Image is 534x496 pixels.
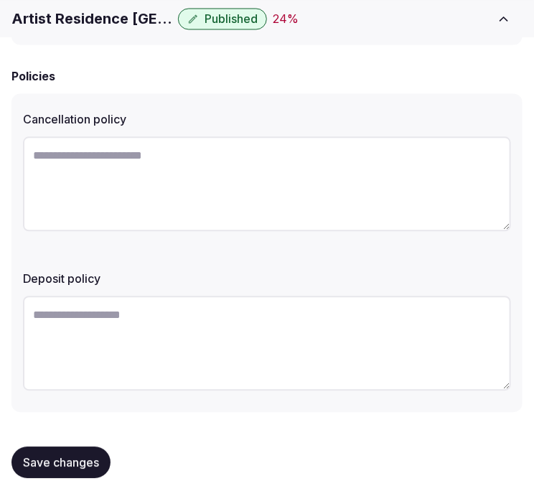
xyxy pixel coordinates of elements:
[178,8,267,29] button: Published
[485,3,523,34] button: Toggle sidebar
[273,10,299,27] button: 24%
[11,67,55,85] h2: Policies
[23,455,99,469] span: Save changes
[23,113,511,125] label: Cancellation policy
[11,446,111,478] button: Save changes
[273,10,299,27] div: 24 %
[205,11,258,26] span: Published
[11,9,172,29] h1: Artist Residence [GEOGRAPHIC_DATA]
[23,273,511,284] label: Deposit policy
